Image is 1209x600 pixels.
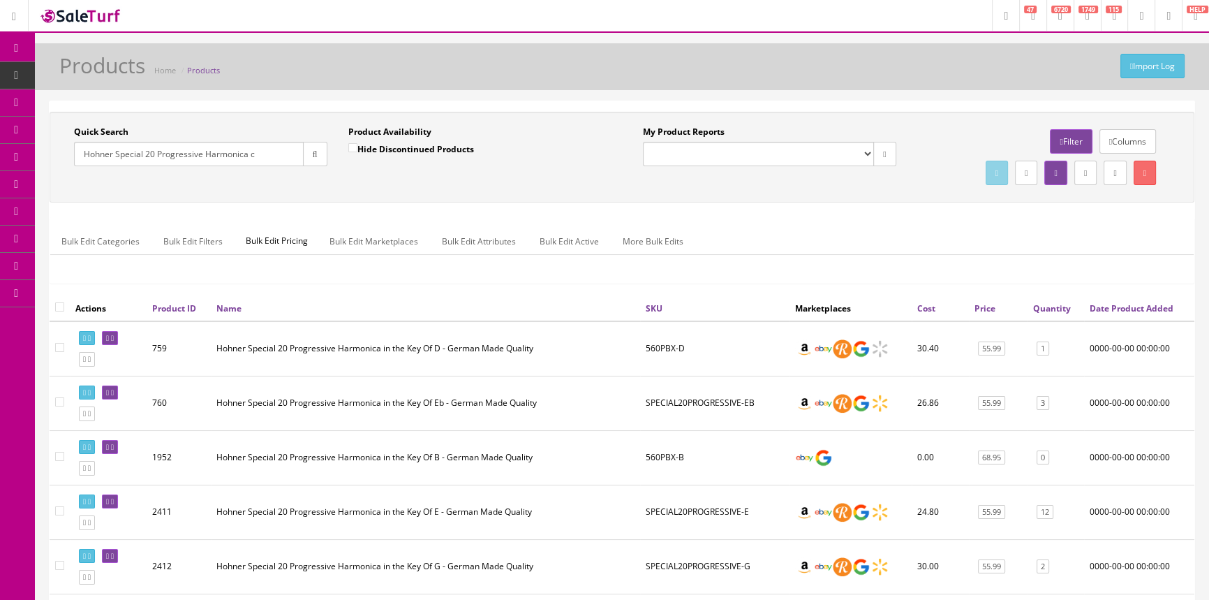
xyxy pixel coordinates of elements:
a: Filter [1050,129,1092,154]
span: HELP [1187,6,1208,13]
img: google_shopping [852,557,870,576]
td: 0000-00-00 00:00:00 [1084,539,1194,594]
a: More Bulk Edits [611,228,695,255]
label: My Product Reports [643,126,725,138]
img: ebay [814,557,833,576]
a: 2 [1037,559,1049,574]
img: walmart [870,339,889,358]
img: ebay [814,394,833,413]
td: SPECIAL20PROGRESSIVE-E [640,485,789,539]
td: 0000-00-00 00:00:00 [1084,376,1194,430]
td: 760 [147,376,211,430]
a: 1 [1037,342,1049,356]
a: Product ID [152,302,196,314]
a: Date Product Added [1090,302,1173,314]
a: Bulk Edit Marketplaces [318,228,429,255]
img: SaleTurf [39,6,123,25]
img: walmart [870,503,889,522]
img: reverb [833,503,852,522]
span: 115 [1106,6,1122,13]
a: 55.99 [978,342,1005,356]
td: Hohner Special 20 Progressive Harmonica in the Key Of E - German Made Quality [211,485,640,539]
img: amazon [795,503,814,522]
td: Hohner Special 20 Progressive Harmonica in the Key Of D - German Made Quality [211,321,640,376]
input: Search [74,142,304,166]
img: google_shopping [852,339,870,358]
th: Actions [70,295,147,321]
a: Bulk Edit Active [528,228,610,255]
img: reverb [833,394,852,413]
img: walmart [870,557,889,576]
a: Bulk Edit Filters [152,228,234,255]
img: amazon [795,557,814,576]
td: 0000-00-00 00:00:00 [1084,485,1194,539]
a: 0 [1037,451,1049,465]
td: 0000-00-00 00:00:00 [1084,430,1194,485]
td: 560PBX-B [640,430,789,485]
a: SKU [646,302,662,314]
a: 55.99 [978,396,1005,411]
td: 26.86 [912,376,969,430]
td: 30.00 [912,539,969,594]
a: 55.99 [978,505,1005,520]
td: 2412 [147,539,211,594]
td: 30.40 [912,321,969,376]
img: reverb [833,557,852,576]
a: Import Log [1120,54,1185,78]
td: 759 [147,321,211,376]
img: google_shopping [852,503,870,522]
span: 1749 [1078,6,1098,13]
a: Price [974,302,995,314]
td: Hohner Special 20 Progressive Harmonica in the Key Of B - German Made Quality [211,430,640,485]
a: 12 [1037,505,1053,520]
td: 560PBX-D [640,321,789,376]
img: amazon [795,339,814,358]
a: Columns [1099,129,1156,154]
label: Product Availability [348,126,431,138]
a: Products [187,65,220,75]
a: Cost [917,302,935,314]
input: Hide Discontinued Products [348,143,357,152]
td: 24.80 [912,485,969,539]
td: 1952 [147,430,211,485]
h1: Products [59,54,145,77]
td: SPECIAL20PROGRESSIVE-EB [640,376,789,430]
a: 68.95 [978,451,1005,465]
a: 3 [1037,396,1049,411]
img: ebay [795,448,814,467]
a: Bulk Edit Categories [50,228,151,255]
td: 0.00 [912,430,969,485]
td: Hohner Special 20 Progressive Harmonica in the Key Of Eb - German Made Quality [211,376,640,430]
img: ebay [814,339,833,358]
label: Quick Search [74,126,128,138]
td: 2411 [147,485,211,539]
img: google_shopping [814,448,833,467]
span: Bulk Edit Pricing [235,228,318,254]
img: reverb [833,339,852,358]
td: Hohner Special 20 Progressive Harmonica in the Key Of G - German Made Quality [211,539,640,594]
img: google_shopping [852,394,870,413]
td: 0000-00-00 00:00:00 [1084,321,1194,376]
span: 6720 [1051,6,1071,13]
label: Hide Discontinued Products [348,142,474,156]
a: Home [154,65,176,75]
img: ebay [814,503,833,522]
span: 47 [1024,6,1037,13]
a: Bulk Edit Attributes [431,228,527,255]
img: walmart [870,394,889,413]
th: Marketplaces [789,295,912,321]
a: Name [216,302,242,314]
img: amazon [795,394,814,413]
a: 55.99 [978,559,1005,574]
td: SPECIAL20PROGRESSIVE-G [640,539,789,594]
a: Quantity [1033,302,1071,314]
